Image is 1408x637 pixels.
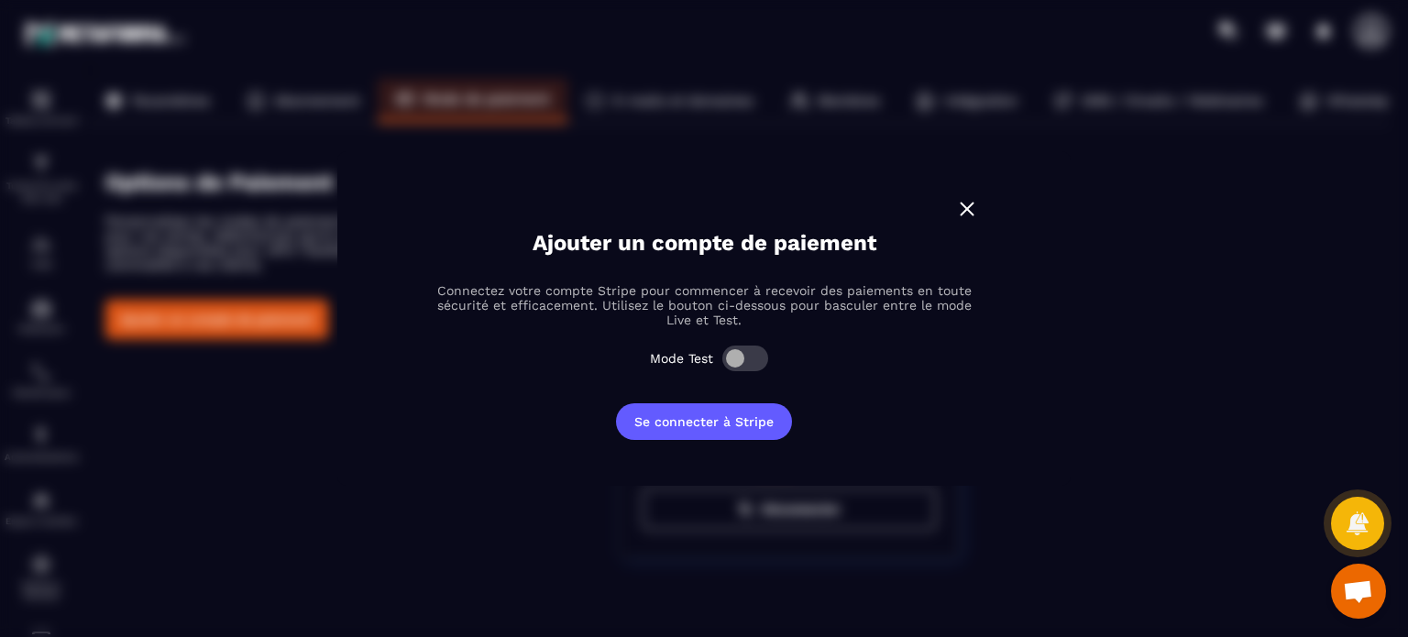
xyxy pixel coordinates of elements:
p: Ajouter un compte de paiement [533,230,876,256]
button: Se connecter à Stripe [616,403,792,440]
img: close-w.0bb75850.svg [955,197,979,221]
p: Connectez votre compte Stripe pour commencer à recevoir des paiements en toute sécurité et effica... [429,283,979,327]
label: Mode Test [650,351,713,366]
div: Ouvrir le chat [1331,564,1386,619]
